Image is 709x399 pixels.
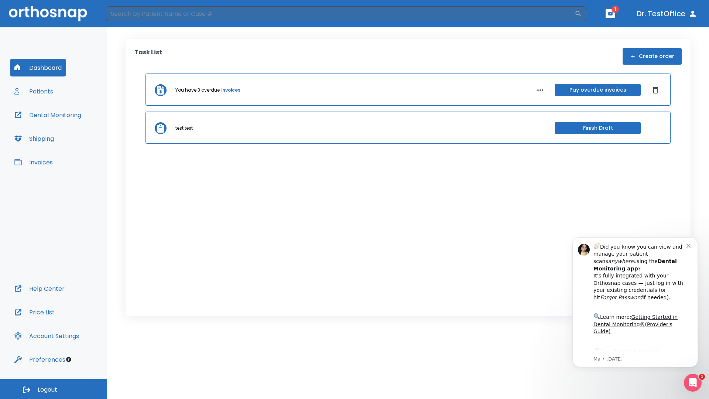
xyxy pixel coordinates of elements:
[175,87,220,93] p: You have 3 overdue
[623,48,682,65] button: Create order
[32,116,125,154] div: Download the app: | ​ Let us know if you need help getting started!
[10,106,86,124] button: Dental Monitoring
[125,11,131,17] button: Dismiss notification
[10,153,57,171] button: Invoices
[650,84,661,96] button: Dismiss
[555,122,641,134] button: Finish Draft
[684,374,702,392] iframe: Intercom live chat
[175,125,193,132] p: test test
[561,231,709,372] iframe: Intercom notifications message
[134,48,162,65] p: Task List
[10,351,70,368] button: Preferences
[612,6,619,13] span: 1
[32,118,98,131] a: App Store
[634,7,700,20] button: Dr. TestOffice
[221,87,240,93] a: invoices
[10,327,83,345] button: Account Settings
[555,84,641,96] button: Pay overdue invoices
[9,6,87,21] img: Orthosnap
[65,356,72,363] div: Tooltip anchor
[699,374,705,380] span: 1
[10,280,69,297] button: Help Center
[10,82,58,100] button: Patients
[106,6,575,21] input: Search by Patient Name or Case #
[10,130,58,147] button: Shipping
[10,59,66,76] button: Dashboard
[32,125,125,132] p: Message from Ma, sent 4w ago
[10,303,59,321] button: Price List
[38,386,57,394] span: Logout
